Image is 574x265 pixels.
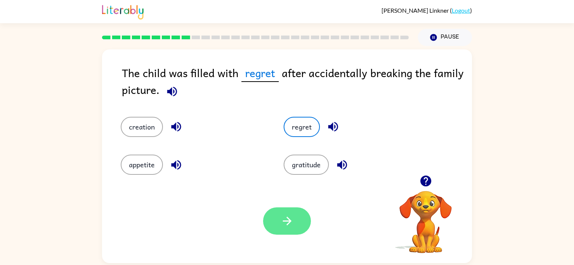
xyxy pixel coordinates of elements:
[121,117,163,137] button: creation
[122,64,472,102] div: The child was filled with after accidentally breaking the family picture.
[452,7,470,14] a: Logout
[241,64,279,82] span: regret
[284,117,320,137] button: regret
[284,155,329,175] button: gratitude
[382,7,472,14] div: ( )
[388,179,463,254] video: Your browser must support playing .mp4 files to use Literably. Please try using another browser.
[418,29,472,46] button: Pause
[382,7,450,14] span: [PERSON_NAME] Linkner
[102,3,143,19] img: Literably
[121,155,163,175] button: appetite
